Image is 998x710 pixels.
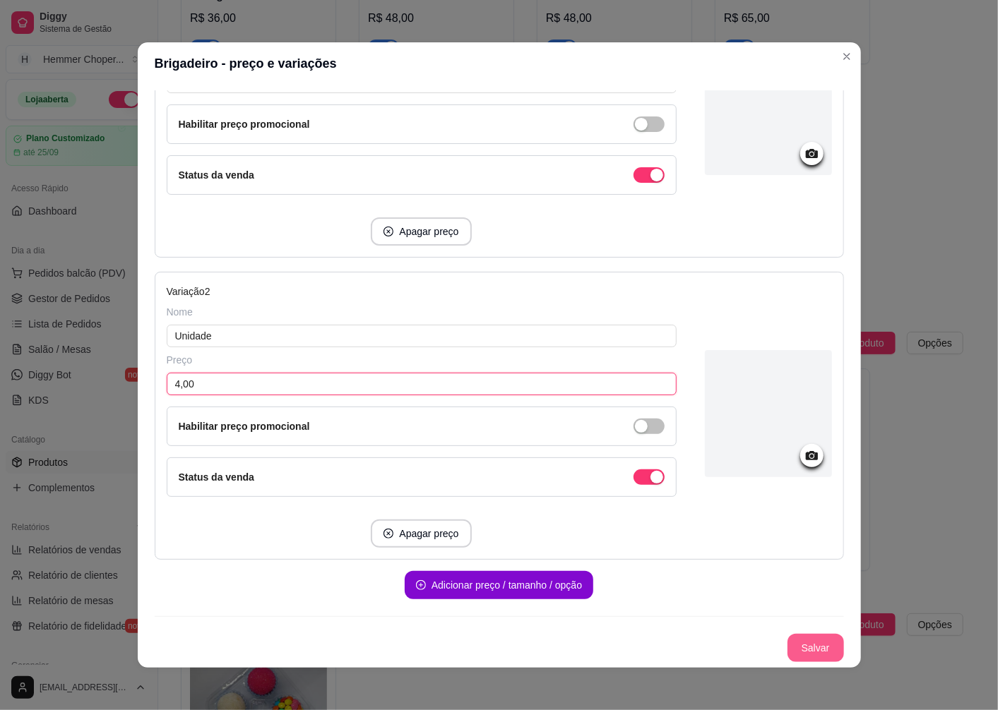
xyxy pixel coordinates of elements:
[167,305,677,319] div: Nome
[138,42,861,85] header: Brigadeiro - preço e variações
[371,217,471,246] button: close-circleApagar preço
[179,119,310,130] label: Habilitar preço promocional
[384,227,393,236] span: close-circle
[167,286,210,297] span: Variação 2
[179,169,254,181] label: Status da venda
[167,353,677,367] div: Preço
[788,634,844,662] button: Salvar
[416,580,426,590] span: plus-circle
[167,325,677,347] input: Grande, pequeno, médio
[371,519,471,548] button: close-circleApagar preço
[179,471,254,483] label: Status da venda
[384,529,393,538] span: close-circle
[405,571,593,599] button: plus-circleAdicionar preço / tamanho / opção
[179,421,310,432] label: Habilitar preço promocional
[836,45,858,68] button: Close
